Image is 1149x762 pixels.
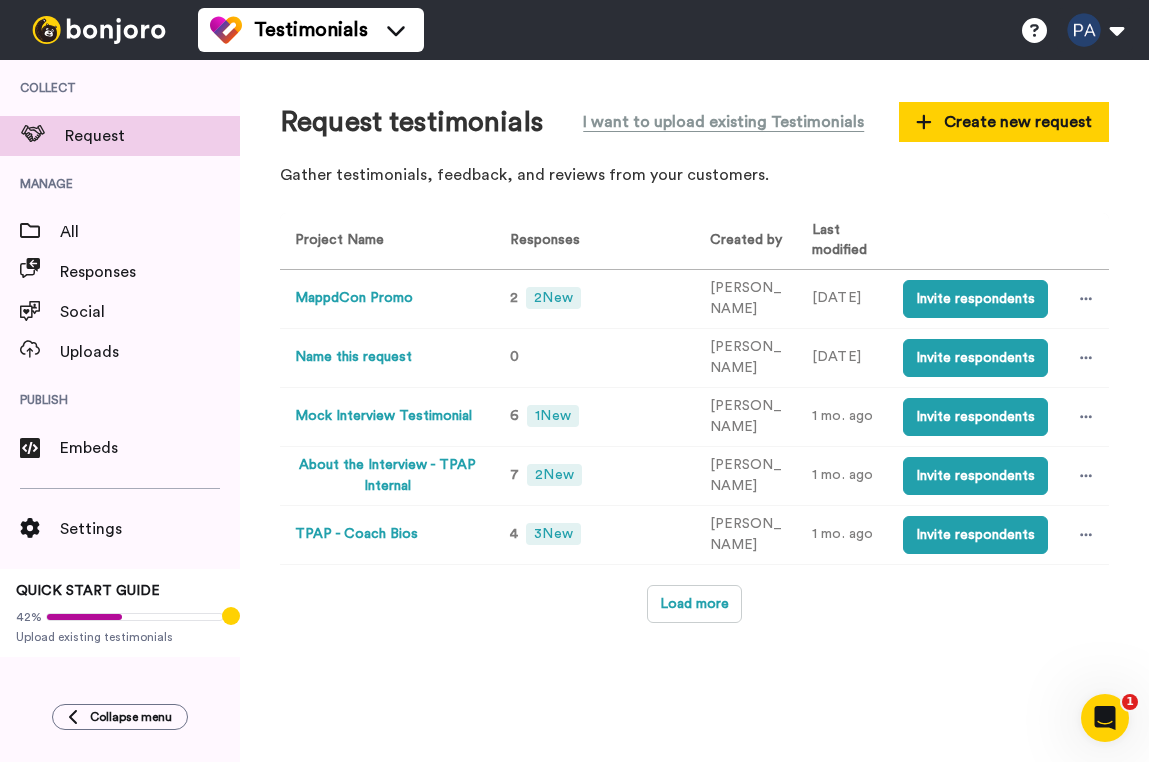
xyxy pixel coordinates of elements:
button: MappdCon Promo [295,288,413,309]
span: Settings [60,517,240,541]
th: Last modified [797,213,888,269]
button: Load more [647,585,742,623]
span: Create new request [916,110,1092,134]
button: Mock Interview Testimonial [295,406,472,427]
td: [DATE] [797,269,888,328]
button: Invite respondents [903,339,1048,377]
iframe: Intercom live chat [1081,694,1129,742]
th: Project Name [280,213,487,269]
button: Invite respondents [903,457,1048,495]
td: [PERSON_NAME] [695,505,798,564]
span: 2 New [526,287,580,309]
td: 1 mo. ago [797,387,888,446]
td: 1 mo. ago [797,505,888,564]
img: tm-color.svg [210,14,242,46]
td: [PERSON_NAME] [695,387,798,446]
span: 3 New [526,523,580,545]
td: [PERSON_NAME] [695,269,798,328]
span: Upload existing testimonials [16,629,224,645]
span: 0 [510,350,519,364]
button: About the Interview - TPAP Internal [295,455,479,497]
span: Request [65,124,240,148]
button: Invite respondents [903,280,1048,318]
img: bj-logo-header-white.svg [24,16,174,44]
span: Responses [502,233,580,247]
span: 42% [16,609,42,625]
th: Created by [695,213,798,269]
td: [DATE] [797,328,888,387]
span: Testimonials [254,16,368,44]
p: Gather testimonials, feedback, and reviews from your customers. [280,164,1109,187]
span: 4 [510,527,518,541]
span: Social [60,300,240,324]
button: Name this request [295,347,412,368]
div: Tooltip anchor [222,607,240,625]
button: Invite respondents [903,516,1048,554]
button: TPAP - Coach Bios [295,524,418,545]
button: Collapse menu [52,704,188,730]
span: 2 [510,291,518,305]
h1: Request testimonials [280,107,543,138]
button: I want to upload existing Testimonials [568,100,879,144]
span: 1 [1122,694,1138,710]
span: 6 [510,409,519,423]
button: Invite respondents [903,398,1048,436]
span: QUICK START GUIDE [16,584,160,598]
button: Create new request [899,102,1109,142]
td: [PERSON_NAME] [695,446,798,505]
span: Uploads [60,340,240,364]
td: 1 mo. ago [797,446,888,505]
span: 2 New [527,464,581,486]
span: Collapse menu [90,709,172,725]
span: 7 [510,468,519,482]
span: Embeds [60,436,240,460]
span: Responses [60,260,240,284]
span: All [60,220,240,244]
span: 1 New [527,405,578,427]
td: [PERSON_NAME] [695,328,798,387]
span: I want to upload existing Testimonials [583,110,864,134]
